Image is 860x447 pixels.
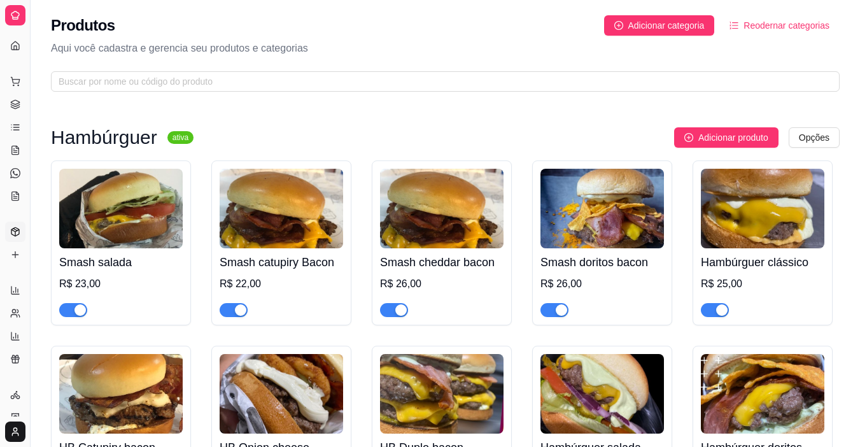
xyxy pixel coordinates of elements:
[59,354,183,434] img: product-image
[744,18,829,32] span: Reodernar categorias
[380,276,504,292] div: R$ 26,00
[684,133,693,142] span: plus-circle
[540,354,664,434] img: product-image
[220,169,343,248] img: product-image
[540,276,664,292] div: R$ 26,00
[51,15,115,36] h2: Produtos
[604,15,715,36] button: Adicionar categoria
[59,253,183,271] h4: Smash salada
[701,354,824,434] img: product-image
[701,253,824,271] h4: Hambúrguer clássico
[701,169,824,248] img: product-image
[789,127,840,148] button: Opções
[59,276,183,292] div: R$ 23,00
[719,15,840,36] button: Reodernar categorias
[51,130,157,145] h3: Hambúrguer
[730,21,738,30] span: ordered-list
[380,354,504,434] img: product-image
[674,127,779,148] button: Adicionar produto
[59,74,822,89] input: Buscar por nome ou código do produto
[628,18,705,32] span: Adicionar categoria
[698,131,768,145] span: Adicionar produto
[380,253,504,271] h4: Smash cheddar bacon
[701,276,824,292] div: R$ 25,00
[220,354,343,434] img: product-image
[799,131,829,145] span: Opções
[220,253,343,271] h4: Smash catupiry Bacon
[540,169,664,248] img: product-image
[51,41,840,56] p: Aqui você cadastra e gerencia seu produtos e categorias
[167,131,194,144] sup: ativa
[59,169,183,248] img: product-image
[614,21,623,30] span: plus-circle
[220,276,343,292] div: R$ 22,00
[540,253,664,271] h4: Smash doritos bacon
[380,169,504,248] img: product-image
